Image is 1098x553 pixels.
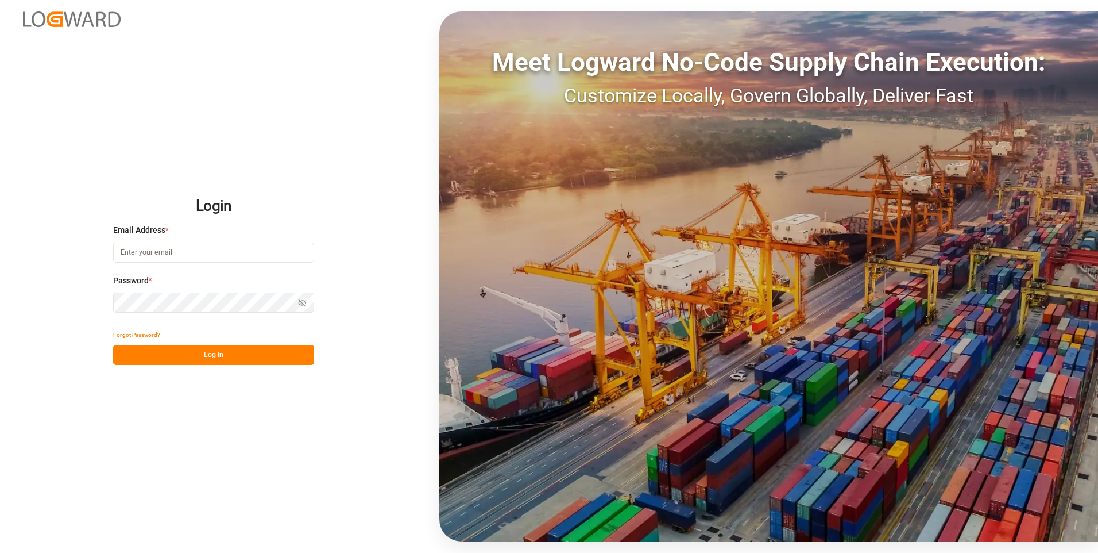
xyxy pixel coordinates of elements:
[113,224,165,236] span: Email Address
[113,243,314,263] input: Enter your email
[23,11,121,27] img: Logward_new_orange.png
[113,345,314,365] button: Log In
[113,325,160,345] button: Forgot Password?
[439,81,1098,110] div: Customize Locally, Govern Globally, Deliver Fast
[113,275,149,287] span: Password
[439,43,1098,81] div: Meet Logward No-Code Supply Chain Execution:
[113,188,314,225] h2: Login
